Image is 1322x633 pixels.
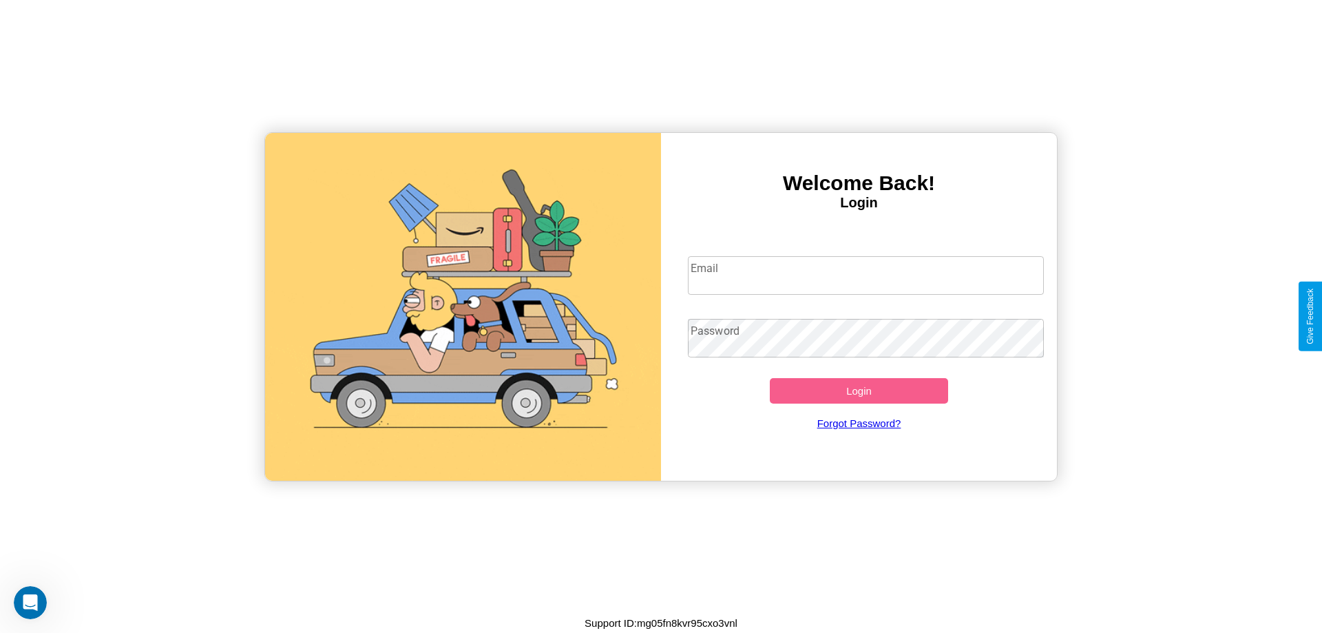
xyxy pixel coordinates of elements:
[661,195,1057,211] h4: Login
[265,133,661,481] img: gif
[661,172,1057,195] h3: Welcome Back!
[585,614,737,632] p: Support ID: mg05fn8kvr95cxo3vnl
[770,378,948,404] button: Login
[14,586,47,619] iframe: Intercom live chat
[681,404,1038,443] a: Forgot Password?
[1305,289,1315,344] div: Give Feedback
